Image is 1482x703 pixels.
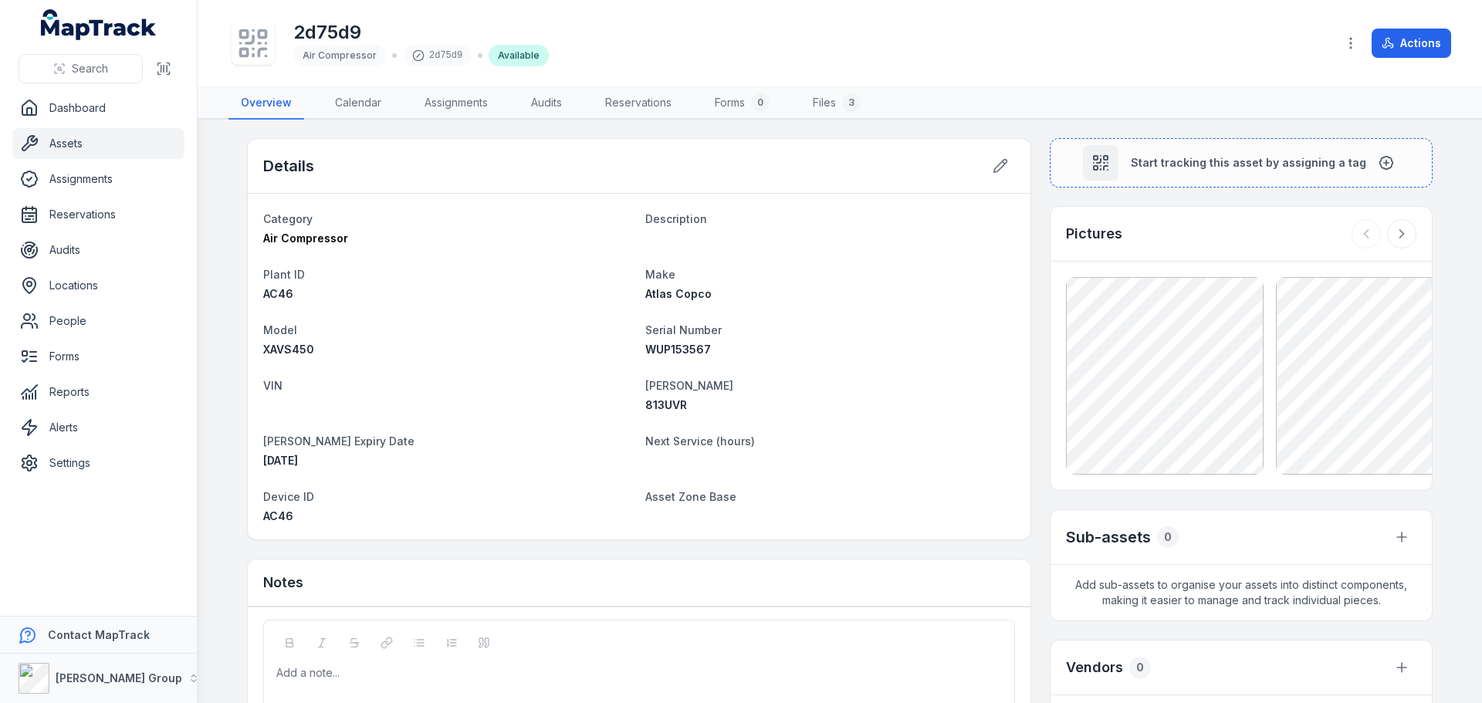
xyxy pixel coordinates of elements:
[48,628,150,641] strong: Contact MapTrack
[41,9,157,40] a: MapTrack
[1051,565,1432,620] span: Add sub-assets to organise your assets into distinct components, making it easier to manage and t...
[12,164,184,194] a: Assignments
[1066,526,1151,548] h2: Sub-assets
[645,379,733,392] span: [PERSON_NAME]
[645,268,675,281] span: Make
[800,87,873,120] a: Files3
[263,343,314,356] span: XAVS450
[263,379,283,392] span: VIN
[1131,155,1366,171] span: Start tracking this asset by assigning a tag
[12,341,184,372] a: Forms
[303,49,377,61] span: Air Compressor
[12,377,184,407] a: Reports
[1066,657,1123,678] h3: Vendors
[1129,657,1151,678] div: 0
[56,671,182,684] strong: [PERSON_NAME] Group
[12,128,184,159] a: Assets
[12,270,184,301] a: Locations
[645,323,722,336] span: Serial Number
[489,45,549,66] div: Available
[702,87,782,120] a: Forms0
[263,323,297,336] span: Model
[293,20,549,45] h1: 2d75d9
[412,87,500,120] a: Assignments
[519,87,574,120] a: Audits
[263,490,314,503] span: Device ID
[645,287,712,300] span: Atlas Copco
[12,93,184,123] a: Dashboard
[12,448,184,478] a: Settings
[228,87,304,120] a: Overview
[645,434,755,448] span: Next Service (hours)
[263,454,298,467] span: [DATE]
[12,306,184,336] a: People
[19,54,143,83] button: Search
[263,155,314,177] h2: Details
[403,45,472,66] div: 2d75d9
[751,93,770,112] div: 0
[12,199,184,230] a: Reservations
[1372,29,1451,58] button: Actions
[263,212,313,225] span: Category
[263,268,305,281] span: Plant ID
[645,490,736,503] span: Asset Zone Base
[323,87,394,120] a: Calendar
[12,235,184,265] a: Audits
[1066,223,1122,245] h3: Pictures
[1050,138,1433,188] button: Start tracking this asset by assigning a tag
[645,398,687,411] span: 813UVR
[1157,526,1179,548] div: 0
[645,212,707,225] span: Description
[72,61,108,76] span: Search
[593,87,684,120] a: Reservations
[842,93,861,112] div: 3
[263,572,303,593] h3: Notes
[263,287,293,300] span: AC46
[263,454,298,467] time: 8/6/2025, 12:00:00 AM
[263,232,348,245] span: Air Compressor
[263,509,293,522] span: AC46
[645,343,711,356] span: WUP153567
[12,412,184,443] a: Alerts
[263,434,414,448] span: [PERSON_NAME] Expiry Date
